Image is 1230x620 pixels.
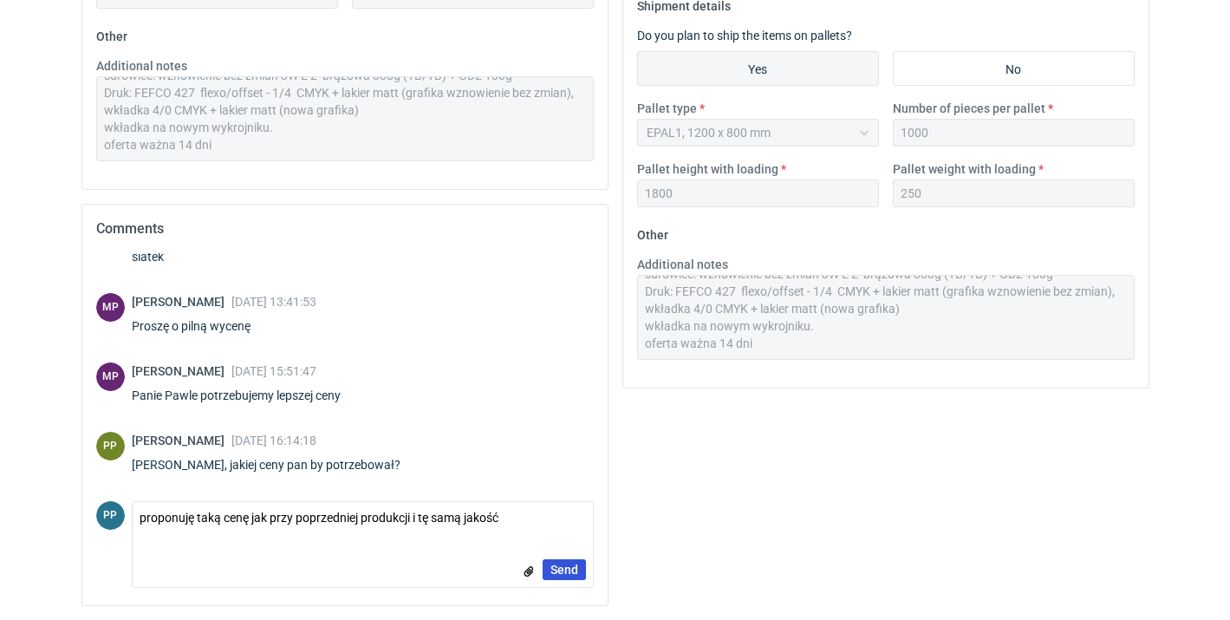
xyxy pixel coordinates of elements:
[132,364,231,378] span: [PERSON_NAME]
[637,275,1135,360] textarea: ZO.25PP0416 (CBHS-1) surowiec: wznowienie bez zmian 3W E 2*brązowa 338g (TB/TB) + GD2 180g Druk: ...
[133,502,593,538] textarea: proponuję taką cenę jak przy poprzedniej produkcji i tę samą jakość
[231,295,316,309] span: [DATE] 13:41:53
[132,434,231,447] span: [PERSON_NAME]
[637,256,728,273] label: Additional notes
[132,317,316,335] div: Proszę o pilną wycenę
[96,432,125,460] figcaption: PP
[96,23,127,43] legend: Other
[96,76,594,161] textarea: ZO.25PP0416 (CBHS-1) surowiec: wznowienie bez zmian 3W E 2*brązowa 338g (TB/TB) + GD2 180g Druk: ...
[132,456,421,473] div: [PERSON_NAME], jakiej ceny pan by potrzebował?
[637,221,668,242] legend: Other
[637,100,697,117] label: Pallet type
[96,501,125,530] figcaption: PP
[893,160,1036,178] label: Pallet weight with loading
[637,29,852,42] label: Do you plan to ship the items on pallets?
[231,434,316,447] span: [DATE] 16:14:18
[132,387,361,404] div: Panie Pawle potrzebujemy lepszej ceny
[96,293,125,322] figcaption: MP
[96,57,187,75] label: Additional notes
[637,160,778,178] label: Pallet height with loading
[96,362,125,391] div: Michał Palasek
[132,295,231,309] span: [PERSON_NAME]
[96,362,125,391] figcaption: MP
[96,219,594,239] h2: Comments
[543,559,586,580] button: Send
[550,564,578,576] span: Send
[893,100,1045,117] label: Number of pieces per pallet
[96,501,125,530] div: Paweł Puch
[96,432,125,460] div: Pawel Puch
[96,293,125,322] div: Michał Palasek
[231,364,316,378] span: [DATE] 15:51:47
